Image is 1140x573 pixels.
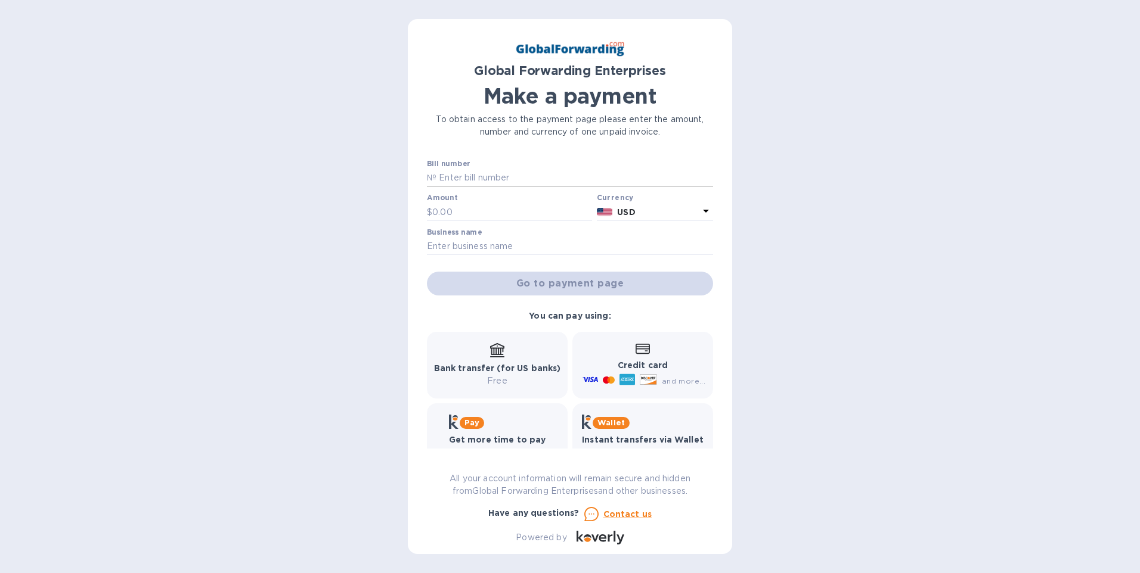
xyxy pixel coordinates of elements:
[427,238,713,256] input: Enter business name
[662,376,705,385] span: and more...
[427,83,713,108] h1: Make a payment
[434,375,561,387] p: Free
[618,360,668,370] b: Credit card
[427,172,436,184] p: №
[603,509,652,519] u: Contact us
[516,531,566,544] p: Powered by
[427,472,713,497] p: All your account information will remain secure and hidden from Global Forwarding Enterprises and...
[464,418,479,427] b: Pay
[529,311,611,320] b: You can pay using:
[434,363,561,373] b: Bank transfer (for US banks)
[474,63,666,78] b: Global Forwarding Enterprises
[427,206,432,219] p: $
[427,229,482,236] label: Business name
[427,195,457,202] label: Amount
[432,203,592,221] input: 0.00
[449,446,546,459] p: Up to 12 weeks
[436,169,713,187] input: Enter bill number
[597,418,625,427] b: Wallet
[449,435,546,444] b: Get more time to pay
[597,193,634,202] b: Currency
[582,435,704,444] b: Instant transfers via Wallet
[582,446,704,459] p: Free
[597,208,613,216] img: USD
[617,207,635,217] b: USD
[427,160,470,167] label: Bill number
[427,113,713,138] p: To obtain access to the payment page please enter the amount, number and currency of one unpaid i...
[488,508,580,518] b: Have any questions?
